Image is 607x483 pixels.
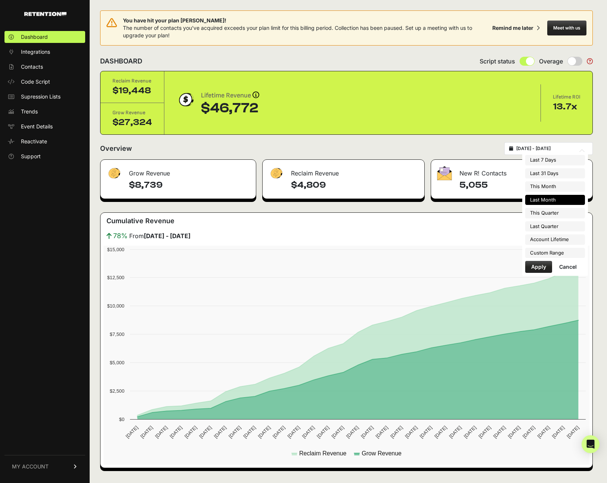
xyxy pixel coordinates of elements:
li: Account Lifetime [525,234,585,245]
li: Last 7 Days [525,155,585,165]
strong: [DATE] - [DATE] [144,232,191,240]
text: $0 [119,417,124,422]
a: Integrations [4,46,85,58]
div: Remind me later [492,24,533,32]
text: $12,500 [107,275,124,280]
span: Contacts [21,63,43,71]
text: [DATE] [433,425,448,439]
div: Grow Revenue [100,160,256,182]
div: Lifetime Revenue [201,90,259,101]
text: [DATE] [448,425,462,439]
span: Support [21,153,41,160]
button: Meet with us [547,21,586,35]
h4: 5,055 [459,179,586,191]
text: [DATE] [360,425,374,439]
text: Reclaim Revenue [299,450,346,456]
text: [DATE] [463,425,477,439]
a: Supression Lists [4,91,85,103]
div: Open Intercom Messenger [582,435,600,453]
button: Remind me later [489,21,543,35]
text: $5,000 [110,360,124,365]
text: $15,000 [107,247,124,252]
text: [DATE] [169,425,183,439]
h2: Overview [100,143,132,154]
span: Overage [539,57,563,66]
text: [DATE] [227,425,242,439]
text: [DATE] [345,425,360,439]
text: [DATE] [404,425,418,439]
img: fa-dollar-13500eef13a19c4ab2b9ed9ad552e47b0d9fc28b02b83b90ba0e00f96d6372e9.png [106,166,121,181]
h4: $4,809 [291,179,419,191]
text: [DATE] [492,425,507,439]
text: $7,500 [110,331,124,337]
text: [DATE] [375,425,389,439]
button: Cancel [553,261,583,273]
div: Reclaim Revenue [112,77,152,85]
text: $10,000 [107,303,124,309]
text: [DATE] [286,425,301,439]
a: MY ACCOUNT [4,455,85,478]
div: Reclaim Revenue [263,160,425,182]
span: Integrations [21,48,50,56]
button: Apply [525,261,552,273]
text: [DATE] [242,425,257,439]
span: You have hit your plan [PERSON_NAME]! [123,17,489,24]
text: [DATE] [521,425,536,439]
text: [DATE] [566,425,580,439]
h2: DASHBOARD [100,56,142,66]
span: Event Details [21,123,53,130]
span: The number of contacts you've acquired exceeds your plan limit for this billing period. Collectio... [123,25,472,38]
a: Support [4,150,85,162]
text: [DATE] [301,425,316,439]
a: Contacts [4,61,85,73]
div: Lifetime ROI [553,93,580,101]
text: [DATE] [477,425,492,439]
span: Script status [480,57,515,66]
text: [DATE] [419,425,433,439]
a: Code Script [4,76,85,88]
text: [DATE] [389,425,404,439]
img: Retention.com [24,12,66,16]
a: Event Details [4,121,85,133]
text: $2,500 [110,388,124,394]
text: [DATE] [213,425,227,439]
li: This Month [525,181,585,192]
h4: $8,739 [129,179,250,191]
img: dollar-coin-05c43ed7efb7bc0c12610022525b4bbbb207c7efeef5aecc26f025e68dcafac9.png [176,90,195,109]
text: [DATE] [198,425,213,439]
span: MY ACCOUNT [12,463,49,470]
a: Dashboard [4,31,85,43]
div: Grow Revenue [112,109,152,116]
div: $46,772 [201,101,259,116]
text: [DATE] [125,425,139,439]
img: fa-envelope-19ae18322b30453b285274b1b8af3d052b27d846a4fbe8435d1a52b978f639a2.png [437,166,452,180]
li: This Quarter [525,208,585,218]
div: 13.7x [553,101,580,113]
span: From [129,231,191,240]
text: [DATE] [330,425,345,439]
text: [DATE] [139,425,154,439]
li: Last 31 Days [525,168,585,179]
text: [DATE] [551,425,566,439]
div: New R! Contacts [431,160,592,182]
li: Custom Range [525,248,585,258]
a: Reactivate [4,135,85,147]
span: Trends [21,108,38,115]
div: $27,324 [112,116,152,128]
div: $19,448 [112,85,152,97]
img: fa-dollar-13500eef13a19c4ab2b9ed9ad552e47b0d9fc28b02b83b90ba0e00f96d6372e9.png [269,166,284,181]
li: Last Quarter [525,221,585,232]
a: Trends [4,106,85,118]
text: [DATE] [536,425,551,439]
span: Dashboard [21,33,48,41]
text: [DATE] [316,425,330,439]
h3: Cumulative Revenue [106,216,174,226]
text: [DATE] [257,425,272,439]
span: Reactivate [21,138,47,145]
span: Code Script [21,78,50,85]
text: [DATE] [272,425,286,439]
text: [DATE] [154,425,168,439]
span: 78% [113,231,128,241]
text: Grow Revenue [362,450,402,456]
text: [DATE] [183,425,198,439]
